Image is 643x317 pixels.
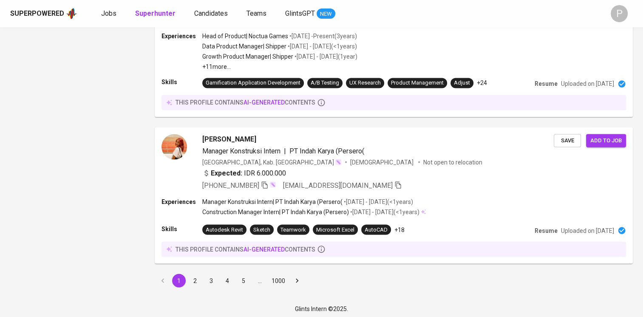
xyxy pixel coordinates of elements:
[423,158,482,166] p: Not open to relocation
[280,226,306,234] div: Teamwork
[206,226,243,234] div: Autodesk Revit
[269,181,276,188] img: magic_wand.svg
[155,274,305,287] nav: pagination navigation
[202,42,286,51] p: Data Product Manager | Shipper
[188,274,202,287] button: Go to page 2
[454,79,470,87] div: Adjust
[246,9,266,17] span: Teams
[535,226,558,235] p: Resume
[343,197,413,206] p: • [DATE] - [DATE] ( <1 years )
[477,79,487,87] p: +24
[289,147,364,155] span: PT Indah Karya (Persero(
[253,226,270,234] div: Sketch
[561,226,614,235] p: Uploaded on [DATE]
[202,147,280,155] span: Manager Konstruksi Intern
[365,226,388,234] div: AutoCAD
[10,7,77,20] a: Superpoweredapp logo
[161,78,202,86] p: Skills
[204,274,218,287] button: Go to page 3
[391,79,444,87] div: Product Management
[535,79,558,88] p: Resume
[558,136,577,145] span: Save
[394,225,405,234] p: +18
[283,181,393,189] span: [EMAIL_ADDRESS][DOMAIN_NAME]
[253,276,266,285] div: …
[206,79,300,87] div: Gamification Application Development
[202,168,286,178] div: IDR 6.000.000
[350,158,415,166] span: [DEMOGRAPHIC_DATA]
[284,146,286,156] span: |
[290,274,304,287] button: Go to next page
[288,32,357,40] p: • [DATE] - Present ( 3 years )
[202,207,349,216] p: Construction Manager Intern | PT Indah Karya (Persero)
[244,99,285,106] span: AI-generated
[561,79,614,88] p: Uploaded on [DATE]
[194,8,229,19] a: Candidates
[237,274,250,287] button: Go to page 5
[10,9,64,19] div: Superpowered
[202,158,342,166] div: [GEOGRAPHIC_DATA], Kab. [GEOGRAPHIC_DATA]
[155,127,633,263] a: [PERSON_NAME]Manager Konstruksi Intern|PT Indah Karya (Persero([GEOGRAPHIC_DATA], Kab. [GEOGRAPHI...
[317,10,335,18] span: NEW
[590,136,622,145] span: Add to job
[316,226,354,234] div: Microsoft Excel
[246,8,268,19] a: Teams
[244,246,285,252] span: AI-generated
[135,8,177,19] a: Superhunter
[161,32,202,40] p: Experiences
[176,245,315,253] p: this profile contains contents
[286,42,357,51] p: • [DATE] - [DATE] ( <1 years )
[101,9,116,17] span: Jobs
[161,134,187,159] img: 1b4b0dd3116d430f21477bcd1e40d2ac.jpg
[349,207,419,216] p: • [DATE] - [DATE] ( <1 years )
[554,134,581,147] button: Save
[161,224,202,233] p: Skills
[194,9,228,17] span: Candidates
[269,274,288,287] button: Go to page 1000
[586,134,626,147] button: Add to job
[161,197,202,206] p: Experiences
[176,98,315,107] p: this profile contains contents
[211,168,242,178] b: Expected:
[611,5,628,22] div: P
[202,32,288,40] p: Head of Product | Noctua Games
[293,52,357,61] p: • [DATE] - [DATE] ( 1 year )
[285,8,335,19] a: GlintsGPT NEW
[202,52,293,61] p: Growth Product Manager | Shipper
[335,158,342,165] img: magic_wand.svg
[202,62,357,71] p: +11 more ...
[221,274,234,287] button: Go to page 4
[285,9,315,17] span: GlintsGPT
[66,7,77,20] img: app logo
[202,197,343,206] p: Manager Konstruksi Intern | PT Indah Karya (Persero(
[202,181,259,189] span: [PHONE_NUMBER]
[135,9,176,17] b: Superhunter
[202,134,256,144] span: [PERSON_NAME]
[172,274,186,287] button: page 1
[349,79,381,87] div: UX Research
[311,79,339,87] div: A/B Testing
[101,8,118,19] a: Jobs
